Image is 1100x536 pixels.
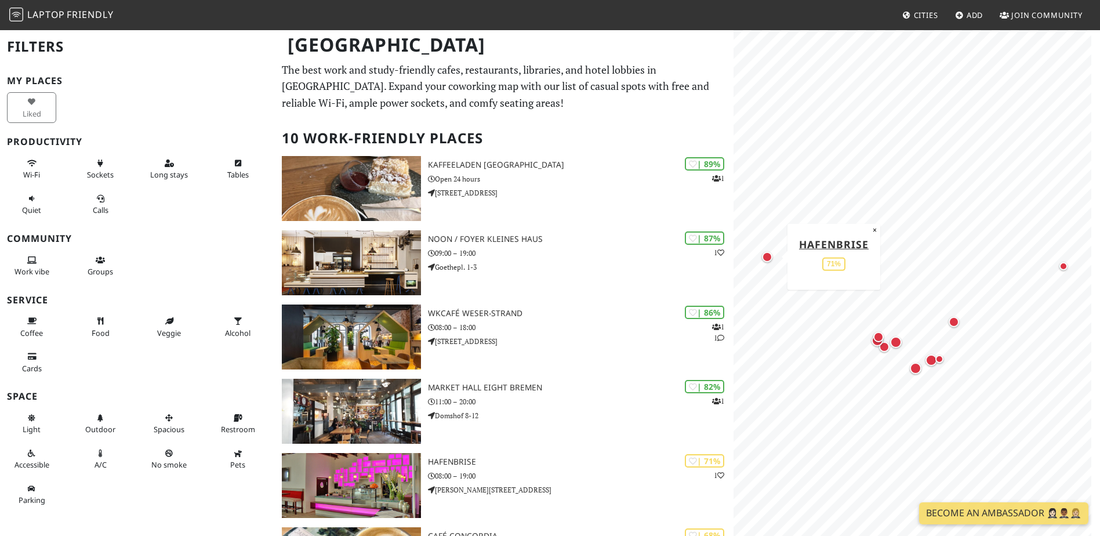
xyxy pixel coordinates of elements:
[920,349,943,372] div: Map marker
[7,312,56,342] button: Coffee
[7,136,268,147] h3: Productivity
[275,379,733,444] a: Market Hall Eight Bremen | 82% 1 Market Hall Eight Bremen 11:00 – 20:00 Domshof 8-12
[282,379,420,444] img: Market Hall Eight Bremen
[1052,255,1075,278] div: Map marker
[14,266,49,277] span: People working
[92,328,110,338] span: Food
[904,357,927,380] div: Map marker
[88,266,113,277] span: Group tables
[685,306,724,319] div: | 86%
[95,459,107,470] span: Air conditioned
[428,457,734,467] h3: Hafenbrise
[213,408,263,439] button: Restroom
[869,223,880,236] button: Close popup
[282,121,726,156] h2: 10 Work-Friendly Places
[144,154,194,184] button: Long stays
[213,154,263,184] button: Tables
[278,29,731,61] h1: [GEOGRAPHIC_DATA]
[967,10,983,20] span: Add
[9,8,23,21] img: LaptopFriendly
[275,156,733,221] a: Kaffeeladen Bremen | 89% 1 Kaffeeladen [GEOGRAPHIC_DATA] Open 24 hours [STREET_ADDRESS]
[685,157,724,171] div: | 89%
[67,8,113,21] span: Friendly
[144,312,194,342] button: Veggie
[428,396,734,407] p: 11:00 – 20:00
[712,321,724,343] p: 1 1
[7,233,268,244] h3: Community
[428,160,734,170] h3: Kaffeeladen [GEOGRAPHIC_DATA]
[7,295,268,306] h3: Service
[428,410,734,421] p: Domshof 8-12
[428,173,734,184] p: Open 24 hours
[428,322,734,333] p: 08:00 – 18:00
[7,189,56,220] button: Quiet
[9,5,114,26] a: LaptopFriendly LaptopFriendly
[714,247,724,258] p: 1
[282,61,726,111] p: The best work and study-friendly cafes, restaurants, libraries, and hotel lobbies in [GEOGRAPHIC_...
[914,10,938,20] span: Cities
[685,231,724,245] div: | 87%
[712,396,724,407] p: 1
[282,305,420,370] img: WKcafé WESER-Strand
[428,187,734,198] p: [STREET_ADDRESS]
[221,424,255,434] span: Restroom
[7,75,268,86] h3: My Places
[85,424,115,434] span: Outdoor area
[275,305,733,370] a: WKcafé WESER-Strand | 86% 11 WKcafé WESER-Strand 08:00 – 18:00 [STREET_ADDRESS]
[428,484,734,495] p: [PERSON_NAME][STREET_ADDRESS]
[867,325,890,349] div: Map marker
[76,444,125,475] button: A/C
[144,444,194,475] button: No smoke
[76,189,125,220] button: Calls
[7,251,56,281] button: Work vibe
[866,329,889,352] div: Map marker
[282,230,420,295] img: noon / Foyer Kleines Haus
[22,205,41,215] span: Quiet
[27,8,65,21] span: Laptop
[884,331,907,354] div: Map marker
[275,230,733,295] a: noon / Foyer Kleines Haus | 87% 1 noon / Foyer Kleines Haus 09:00 – 19:00 Goethepl. 1-3
[928,347,951,371] div: Map marker
[7,408,56,439] button: Light
[230,459,245,470] span: Pet friendly
[23,169,40,180] span: Stable Wi-Fi
[714,470,724,481] p: 1
[428,470,734,481] p: 08:00 – 19:00
[151,459,187,470] span: Smoke free
[428,262,734,273] p: Goethepl. 1-3
[712,173,724,184] p: 1
[76,408,125,439] button: Outdoor
[87,169,114,180] span: Power sockets
[20,328,43,338] span: Coffee
[685,454,724,468] div: | 71%
[157,328,181,338] span: Veggie
[7,347,56,378] button: Cards
[213,444,263,475] button: Pets
[7,444,56,475] button: Accessible
[942,310,965,334] div: Map marker
[154,424,184,434] span: Spacious
[995,5,1087,26] a: Join Community
[227,169,249,180] span: Work-friendly tables
[7,391,268,402] h3: Space
[1011,10,1083,20] span: Join Community
[7,29,268,64] h2: Filters
[428,336,734,347] p: [STREET_ADDRESS]
[23,424,41,434] span: Natural light
[873,335,896,358] div: Map marker
[76,312,125,342] button: Food
[428,383,734,393] h3: Market Hall Eight Bremen
[19,495,45,505] span: Parking
[14,459,49,470] span: Accessible
[950,5,988,26] a: Add
[282,156,420,221] img: Kaffeeladen Bremen
[428,248,734,259] p: 09:00 – 19:00
[150,169,188,180] span: Long stays
[282,453,420,518] img: Hafenbrise
[93,205,108,215] span: Video/audio calls
[225,328,251,338] span: Alcohol
[22,363,42,374] span: Credit cards
[213,312,263,342] button: Alcohol
[822,258,845,271] div: 71%
[428,234,734,244] h3: noon / Foyer Kleines Haus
